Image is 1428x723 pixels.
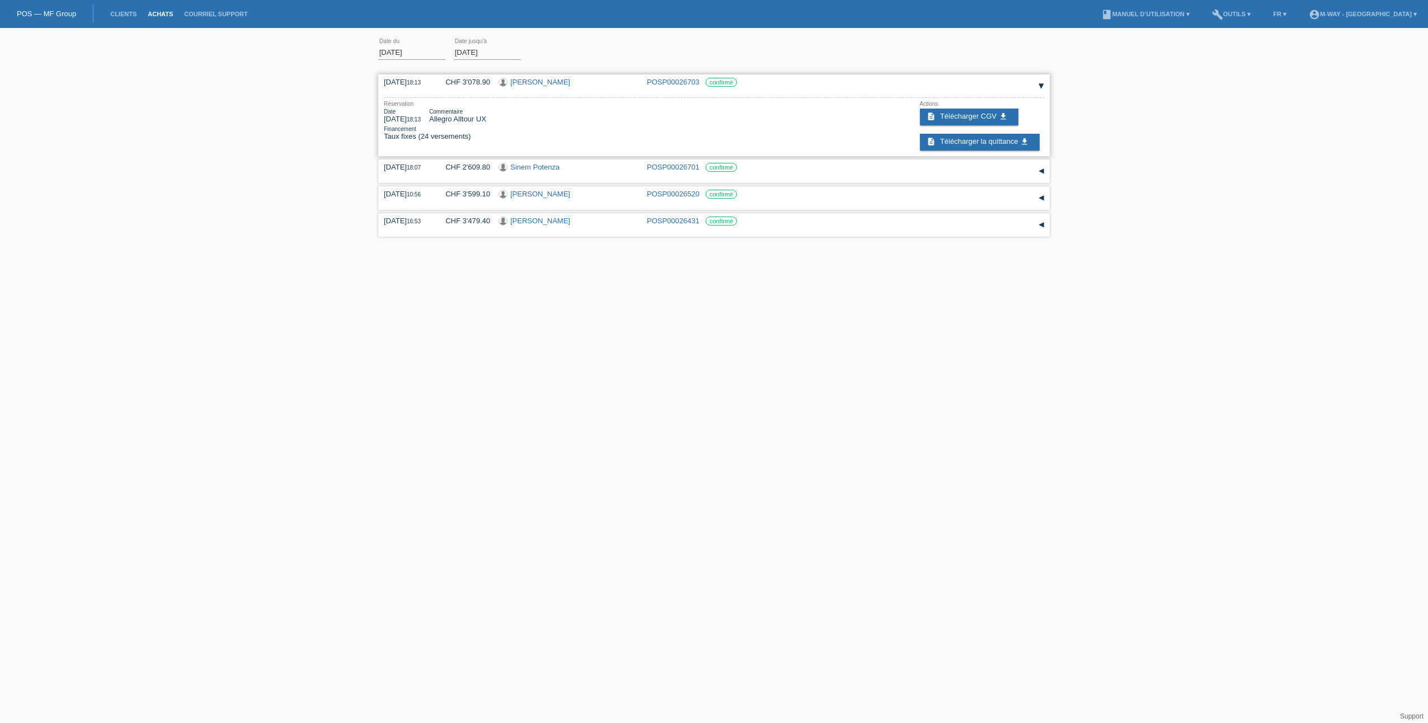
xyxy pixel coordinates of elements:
[407,191,421,198] span: 10:56
[17,10,76,18] a: POS — MF Group
[1206,11,1256,17] a: buildOutils ▾
[1267,11,1292,17] a: FR ▾
[1096,11,1195,17] a: bookManuel d’utilisation ▾
[647,190,699,198] a: POSP00026520
[1303,11,1422,17] a: account_circlem-way - [GEOGRAPHIC_DATA] ▾
[1101,9,1112,20] i: book
[1212,9,1223,20] i: build
[1033,78,1050,95] div: étendre/coller
[384,217,429,225] div: [DATE]
[1309,9,1320,20] i: account_circle
[706,190,737,199] label: confirmé
[407,116,421,123] span: 18:13
[706,217,737,226] label: confirmé
[706,163,737,172] label: confirmé
[384,109,421,123] div: [DATE]
[510,190,570,198] a: [PERSON_NAME]
[384,78,429,86] div: [DATE]
[647,78,699,86] a: POSP00026703
[706,78,737,87] label: confirmé
[940,137,1018,145] span: Télécharger la quittance
[940,112,997,120] span: Télécharger CGV
[437,217,490,225] div: CHF 3'479.40
[920,109,1018,125] a: description Télécharger CGV get_app
[647,217,699,225] a: POSP00026431
[384,190,429,198] div: [DATE]
[647,163,699,171] a: POSP00026701
[1020,137,1029,146] i: get_app
[384,109,421,115] div: Date
[1033,190,1050,206] div: étendre/coller
[510,217,570,225] a: [PERSON_NAME]
[142,11,178,17] a: Achats
[437,78,490,86] div: CHF 3'078.90
[429,109,486,115] div: Commentaire
[407,218,421,224] span: 16:53
[437,190,490,198] div: CHF 3'599.10
[927,137,936,146] i: description
[178,11,253,17] a: Courriel Support
[999,112,1008,121] i: get_app
[1033,163,1050,180] div: étendre/coller
[1400,712,1424,720] a: Support
[510,163,560,171] a: Sinem Potenza
[407,79,421,86] span: 18:13
[384,126,503,140] div: Taux fixes (24 versements)
[384,163,429,171] div: [DATE]
[384,101,503,107] div: Réservation
[437,163,490,171] div: CHF 2'609.80
[105,11,142,17] a: Clients
[1033,217,1050,233] div: étendre/coller
[407,165,421,171] span: 18:07
[920,101,1045,107] div: Actions
[510,78,570,86] a: [PERSON_NAME]
[384,126,503,132] div: Financement
[927,112,936,121] i: description
[920,134,1040,151] a: description Télécharger la quittance get_app
[429,109,486,123] div: Allegro Alltour UX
